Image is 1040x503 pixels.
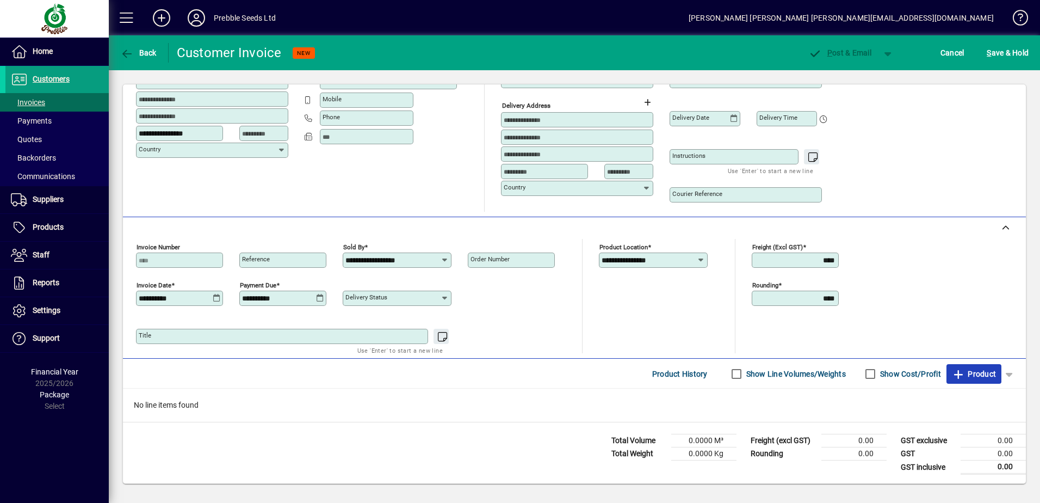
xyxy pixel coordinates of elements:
[177,44,282,62] div: Customer Invoice
[672,190,722,198] mat-label: Courier Reference
[671,434,736,447] td: 0.0000 M³
[728,164,813,177] mat-hint: Use 'Enter' to start a new line
[987,44,1029,62] span: ave & Hold
[240,281,276,289] mat-label: Payment due
[504,183,525,191] mat-label: Country
[11,154,56,162] span: Backorders
[745,434,821,447] td: Freight (excl GST)
[11,116,52,125] span: Payments
[5,130,109,149] a: Quotes
[323,113,340,121] mat-label: Phone
[144,8,179,28] button: Add
[357,344,443,357] mat-hint: Use 'Enter' to start a new line
[5,269,109,297] a: Reports
[895,461,961,474] td: GST inclusive
[139,332,151,339] mat-label: Title
[946,364,1001,384] button: Product
[984,43,1031,63] button: Save & Hold
[471,255,510,263] mat-label: Order number
[5,112,109,130] a: Payments
[821,447,887,461] td: 0.00
[123,389,1026,422] div: No line items found
[759,114,797,121] mat-label: Delivery time
[242,255,270,263] mat-label: Reference
[31,367,78,376] span: Financial Year
[139,145,160,153] mat-label: Country
[827,48,832,57] span: P
[297,50,311,57] span: NEW
[1005,2,1026,38] a: Knowledge Base
[109,43,169,63] app-page-header-button: Back
[345,293,387,301] mat-label: Delivery status
[689,9,994,27] div: [PERSON_NAME] [PERSON_NAME] [PERSON_NAME][EMAIL_ADDRESS][DOMAIN_NAME]
[137,281,171,289] mat-label: Invoice date
[40,390,69,399] span: Package
[808,48,871,57] span: ost & Email
[895,434,961,447] td: GST exclusive
[5,297,109,324] a: Settings
[343,243,364,251] mat-label: Sold by
[606,434,671,447] td: Total Volume
[5,325,109,352] a: Support
[878,369,941,379] label: Show Cost/Profit
[639,94,656,111] button: Choose address
[179,8,214,28] button: Profile
[5,38,109,65] a: Home
[33,334,60,342] span: Support
[33,195,64,204] span: Suppliers
[214,9,276,27] div: Prebble Seeds Ltd
[33,47,53,56] span: Home
[5,242,109,269] a: Staff
[5,149,109,167] a: Backorders
[117,43,159,63] button: Back
[940,44,964,62] span: Cancel
[33,278,59,287] span: Reports
[672,114,709,121] mat-label: Delivery date
[895,447,961,461] td: GST
[744,369,846,379] label: Show Line Volumes/Weights
[11,98,45,107] span: Invoices
[606,447,671,461] td: Total Weight
[821,434,887,447] td: 0.00
[938,43,967,63] button: Cancel
[803,43,877,63] button: Post & Email
[33,250,49,259] span: Staff
[952,365,996,383] span: Product
[5,214,109,241] a: Products
[671,447,736,461] td: 0.0000 Kg
[5,186,109,213] a: Suppliers
[961,461,1026,474] td: 0.00
[745,447,821,461] td: Rounding
[323,95,342,103] mat-label: Mobile
[648,364,712,384] button: Product History
[987,48,991,57] span: S
[33,223,64,231] span: Products
[599,243,648,251] mat-label: Product location
[961,434,1026,447] td: 0.00
[672,152,705,160] mat-label: Instructions
[5,93,109,112] a: Invoices
[11,135,42,144] span: Quotes
[752,243,803,251] mat-label: Freight (excl GST)
[752,281,778,289] mat-label: Rounding
[5,167,109,186] a: Communications
[652,365,708,383] span: Product History
[33,306,60,315] span: Settings
[137,243,180,251] mat-label: Invoice number
[961,447,1026,461] td: 0.00
[120,48,157,57] span: Back
[11,172,75,181] span: Communications
[33,75,70,83] span: Customers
